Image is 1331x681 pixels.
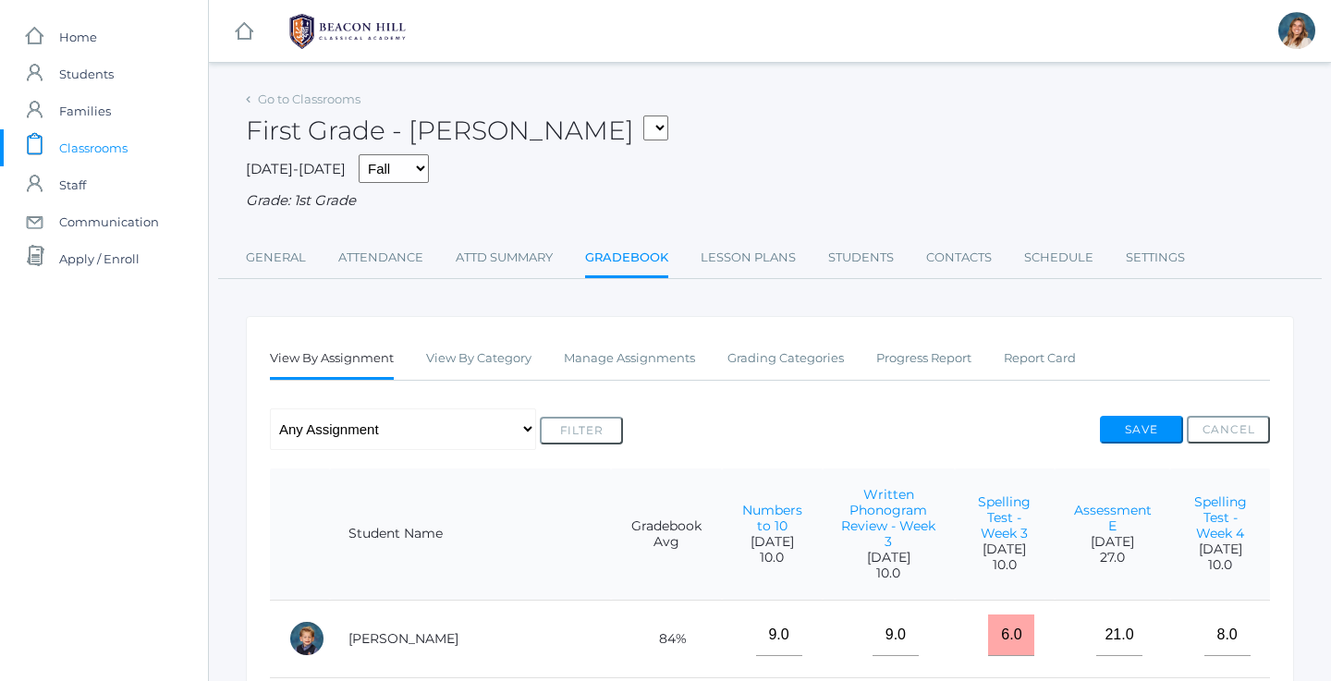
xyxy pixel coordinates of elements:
span: [DATE] [1073,534,1152,550]
div: Nolan Alstot [288,620,325,657]
a: Spelling Test - Week 4 [1194,493,1247,541]
a: Students [828,239,894,276]
a: Manage Assignments [564,340,695,377]
a: Assessment E [1074,502,1152,534]
a: Contacts [926,239,992,276]
a: Grading Categories [727,340,844,377]
a: Lesson Plans [701,239,796,276]
button: Cancel [1187,416,1270,444]
div: Grade: 1st Grade [246,190,1294,212]
span: [DATE] [841,550,937,565]
span: [DATE]-[DATE] [246,160,346,177]
span: Home [59,18,97,55]
a: Gradebook [585,239,668,279]
img: 1_BHCALogos-05.png [278,8,417,55]
span: 10.0 [973,557,1036,573]
span: [DATE] [740,534,804,550]
th: Gradebook Avg [611,468,722,601]
button: Filter [540,417,623,444]
span: Students [59,55,114,92]
th: Student Name [330,468,611,601]
span: [DATE] [973,541,1036,557]
a: Settings [1126,239,1185,276]
a: View By Category [426,340,531,377]
td: 84% [611,600,722,677]
a: Report Card [1004,340,1076,377]
a: General [246,239,306,276]
span: Staff [59,166,86,203]
span: [DATE] [1189,541,1252,557]
span: 10.0 [841,565,937,581]
a: Numbers to 10 [742,502,802,534]
span: 10.0 [740,550,804,565]
span: Classrooms [59,129,128,166]
span: 27.0 [1073,550,1152,565]
button: Save [1100,416,1183,444]
a: Attendance [338,239,423,276]
span: Communication [59,203,159,240]
a: Go to Classrooms [258,91,360,106]
a: Spelling Test - Week 3 [978,493,1031,541]
a: Written Phonogram Review - Week 3 [841,486,935,550]
span: 10.0 [1189,557,1252,573]
span: Families [59,92,111,129]
a: Schedule [1024,239,1093,276]
a: View By Assignment [270,340,394,380]
a: Progress Report [876,340,971,377]
a: Attd Summary [456,239,553,276]
span: Apply / Enroll [59,240,140,277]
h2: First Grade - [PERSON_NAME] [246,116,668,145]
div: Liv Barber [1278,12,1315,49]
a: [PERSON_NAME] [348,630,458,647]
